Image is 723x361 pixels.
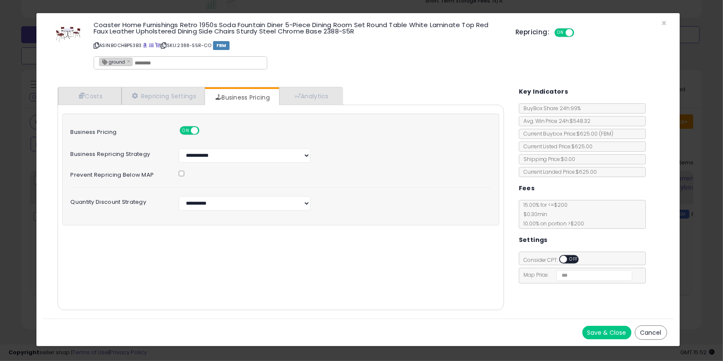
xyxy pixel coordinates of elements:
[567,256,581,263] span: OFF
[519,201,584,227] span: 15.00 % for <= $200
[519,130,614,137] span: Current Buybox Price:
[556,29,566,36] span: ON
[519,235,548,245] h5: Settings
[58,87,122,105] a: Costs
[519,220,584,227] span: 10.00 % on portion > $200
[519,211,548,218] span: $0.30 min
[662,17,667,29] span: ×
[143,42,147,49] a: BuyBox page
[599,130,614,137] span: ( FBM )
[573,29,587,36] span: OFF
[279,87,342,105] a: Analytics
[155,42,160,49] a: Your listing only
[635,325,667,340] button: Cancel
[519,256,590,264] span: Consider CPT:
[519,117,591,125] span: Avg. Win Price 24h: $548.32
[519,183,535,194] h5: Fees
[100,58,125,65] span: ground
[205,89,278,106] a: Business Pricing
[94,39,503,52] p: ASIN: B0CHBP53B3 | SKU: 2388-S5R-CO
[180,127,191,134] span: ON
[515,29,549,36] h5: Repricing:
[519,156,576,163] span: Shipping Price: $0.00
[577,130,614,137] span: $625.00
[213,41,230,50] span: FBM
[198,127,212,134] span: OFF
[64,169,173,178] label: Prevent repricing below MAP
[94,22,503,34] h3: Coaster Home Furnishings Retro 1950s Soda Fountain Diner 5-Piece Dining Room Set Round Table Whit...
[127,57,132,65] a: ×
[519,143,593,150] span: Current Listed Price: $625.00
[64,196,173,205] label: Quantity Discount Strategy
[149,42,154,49] a: All offer listings
[64,148,173,157] label: Business Repricing Strategy
[64,126,173,135] label: Business Pricing
[519,271,632,278] span: Map Price:
[55,22,81,47] img: 416BXvy3LzL._SL60_.jpg
[122,87,205,105] a: Repricing Settings
[519,105,581,112] span: BuyBox Share 24h: 99%
[519,86,568,97] h5: Key Indicators
[519,168,597,175] span: Current Landed Price: $625.00
[582,326,632,339] button: Save & Close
